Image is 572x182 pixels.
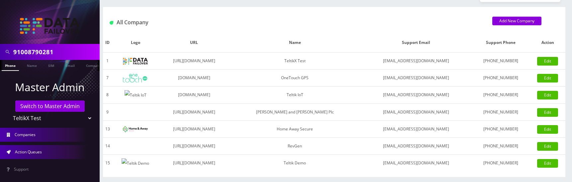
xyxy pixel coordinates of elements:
[360,33,472,53] th: Support Email
[20,18,80,34] img: TeltikX Test
[24,60,40,70] a: Name
[103,103,112,120] td: 9
[103,53,112,70] td: 1
[230,137,360,154] td: RevGen
[230,33,360,53] th: Name
[537,125,558,134] a: Edit
[62,60,78,70] a: Email
[492,17,541,25] a: Add New Company
[122,158,149,168] img: Teltik Demo
[103,33,112,53] th: ID
[360,137,472,154] td: [EMAIL_ADDRESS][DOMAIN_NAME]
[537,108,558,117] a: Edit
[123,58,148,65] img: TeltikX Test
[158,137,230,154] td: [URL][DOMAIN_NAME]
[2,60,19,71] a: Phone
[360,120,472,137] td: [EMAIL_ADDRESS][DOMAIN_NAME]
[471,103,530,120] td: [PHONE_NUMBER]
[360,53,472,70] td: [EMAIL_ADDRESS][DOMAIN_NAME]
[360,70,472,87] td: [EMAIL_ADDRESS][DOMAIN_NAME]
[15,149,42,155] span: Action Queues
[110,19,482,26] h1: All Company
[158,103,230,120] td: [URL][DOMAIN_NAME]
[158,154,230,171] td: [URL][DOMAIN_NAME]
[83,60,105,70] a: Company
[230,53,360,70] td: TeltikX Test
[125,90,146,100] img: Teltik IoT
[530,33,565,53] th: Action
[537,159,558,168] a: Edit
[103,154,112,171] td: 15
[123,126,148,132] img: Home Away Secure
[471,33,530,53] th: Support Phone
[471,154,530,171] td: [PHONE_NUMBER]
[14,166,29,172] span: Support
[360,103,472,120] td: [EMAIL_ADDRESS][DOMAIN_NAME]
[103,87,112,104] td: 8
[158,70,230,87] td: [DOMAIN_NAME]
[112,33,159,53] th: Logo
[158,87,230,104] td: [DOMAIN_NAME]
[158,120,230,137] td: [URL][DOMAIN_NAME]
[471,137,530,154] td: [PHONE_NUMBER]
[230,70,360,87] td: OneTouch GPS
[537,142,558,151] a: Edit
[158,33,230,53] th: URL
[230,87,360,104] td: Teltik IoT
[45,60,57,70] a: SIM
[537,74,558,83] a: Edit
[471,87,530,104] td: [PHONE_NUMBER]
[13,46,98,58] input: Search in Company
[471,120,530,137] td: [PHONE_NUMBER]
[15,132,36,137] span: Companies
[123,74,148,83] img: OneTouch GPS
[471,53,530,70] td: [PHONE_NUMBER]
[103,70,112,87] td: 7
[158,53,230,70] td: [URL][DOMAIN_NAME]
[110,21,113,25] img: All Company
[471,70,530,87] td: [PHONE_NUMBER]
[537,57,558,66] a: Edit
[15,100,85,112] a: Switch to Master Admin
[103,137,112,154] td: 14
[230,103,360,120] td: [PERSON_NAME] and [PERSON_NAME] Plc
[537,91,558,99] a: Edit
[360,87,472,104] td: [EMAIL_ADDRESS][DOMAIN_NAME]
[360,154,472,171] td: [EMAIL_ADDRESS][DOMAIN_NAME]
[103,120,112,137] td: 13
[230,120,360,137] td: Home Away Secure
[230,154,360,171] td: Teltik Demo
